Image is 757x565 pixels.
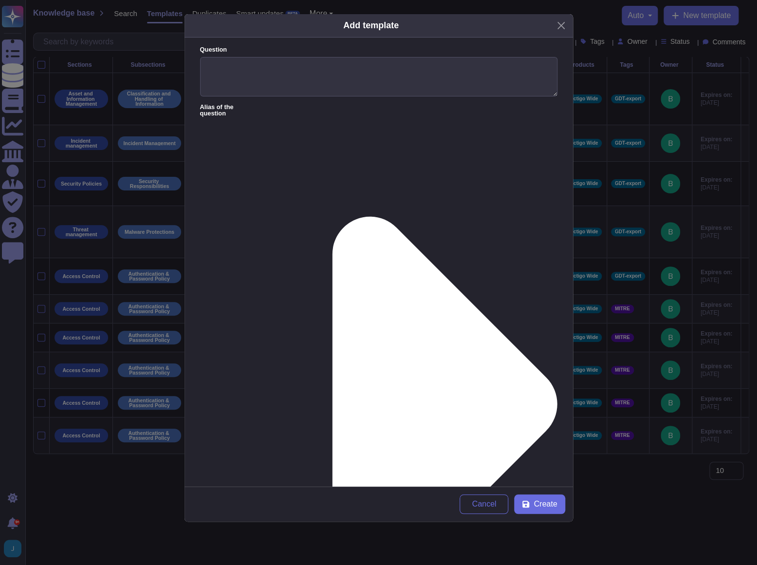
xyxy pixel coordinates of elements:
span: Cancel [472,500,497,508]
span: Create [534,500,557,508]
div: Add template [343,19,399,32]
label: Question [200,47,557,53]
button: Close [554,18,569,33]
button: Create [514,494,565,514]
button: Cancel [460,494,508,514]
